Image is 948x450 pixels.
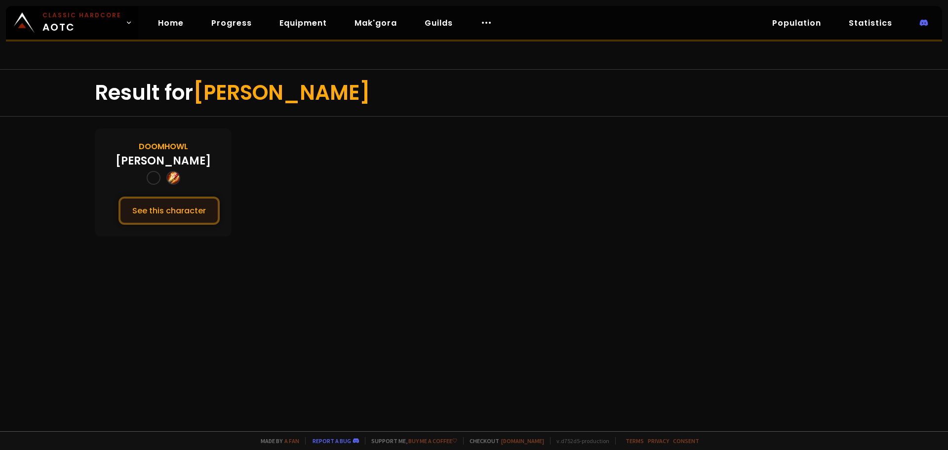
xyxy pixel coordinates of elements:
[95,70,853,116] div: Result for
[284,437,299,445] a: a fan
[648,437,669,445] a: Privacy
[313,437,351,445] a: Report a bug
[463,437,544,445] span: Checkout
[673,437,699,445] a: Consent
[408,437,457,445] a: Buy me a coffee
[764,13,829,33] a: Population
[501,437,544,445] a: [DOMAIN_NAME]
[365,437,457,445] span: Support me,
[6,6,138,40] a: Classic HardcoreAOTC
[203,13,260,33] a: Progress
[150,13,192,33] a: Home
[42,11,121,35] span: AOTC
[272,13,335,33] a: Equipment
[193,78,370,107] span: [PERSON_NAME]
[42,11,121,20] small: Classic Hardcore
[417,13,461,33] a: Guilds
[841,13,900,33] a: Statistics
[347,13,405,33] a: Mak'gora
[139,140,188,153] div: Doomhowl
[255,437,299,445] span: Made by
[550,437,609,445] span: v. d752d5 - production
[626,437,644,445] a: Terms
[116,153,211,169] div: [PERSON_NAME]
[118,197,220,225] button: See this character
